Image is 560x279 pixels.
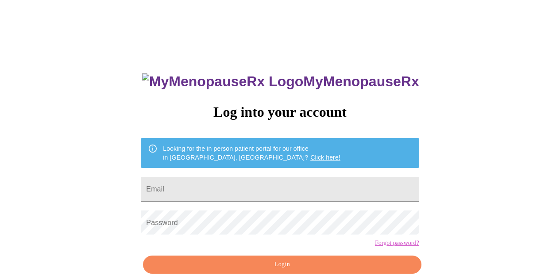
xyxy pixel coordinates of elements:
a: Forgot password? [375,240,419,247]
div: Looking for the in person patient portal for our office in [GEOGRAPHIC_DATA], [GEOGRAPHIC_DATA]? [163,141,340,165]
a: Click here! [310,154,340,161]
img: MyMenopauseRx Logo [142,73,303,90]
h3: MyMenopauseRx [142,73,419,90]
span: Login [153,259,411,270]
button: Login [143,256,421,274]
h3: Log into your account [141,104,419,120]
